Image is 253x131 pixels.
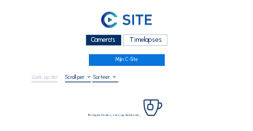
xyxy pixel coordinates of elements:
[31,73,57,80] input: Zoek op datum 󰅀
[31,10,222,32] a: C-SITE Logo
[89,54,165,66] a: Mijn C-Site
[88,113,141,117] span: Bezig met laden, even geduld aub...
[123,34,168,46] div: Timelapses
[101,12,152,29] img: C-SITE Logo
[85,34,122,46] div: Camera's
